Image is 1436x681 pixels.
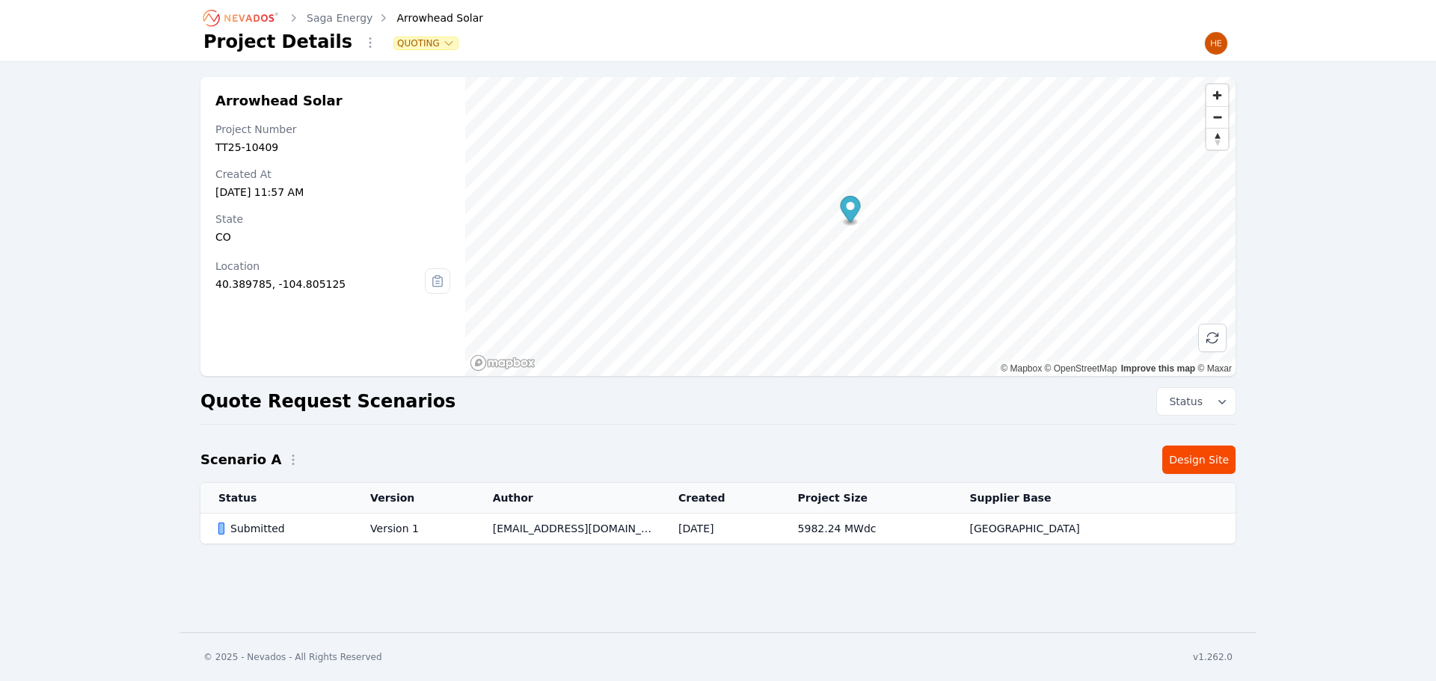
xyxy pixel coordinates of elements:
button: Reset bearing to north [1206,128,1228,150]
h2: Quote Request Scenarios [200,389,455,413]
th: Status [200,483,352,514]
h2: Arrowhead Solar [215,92,450,110]
div: CO [215,229,450,244]
a: Mapbox [1001,363,1042,374]
td: [EMAIL_ADDRESS][DOMAIN_NAME] [475,514,660,544]
a: Saga Energy [307,10,372,25]
a: Mapbox homepage [470,354,536,372]
div: Location [215,259,425,274]
a: Improve this map [1121,363,1195,374]
th: Version [352,483,475,514]
div: 40.389785, -104.805125 [215,277,425,292]
a: Design Site [1162,446,1236,474]
div: TT25-10409 [215,140,450,155]
button: Zoom out [1206,106,1228,128]
th: Supplier Base [952,483,1176,514]
div: Submitted [218,521,345,536]
span: Status [1163,394,1203,409]
canvas: Map [465,77,1236,376]
span: Reset bearing to north [1206,129,1228,150]
td: 5982.24 MWdc [780,514,952,544]
span: Zoom out [1206,107,1228,128]
div: Project Number [215,122,450,137]
a: Maxar [1197,363,1232,374]
div: © 2025 - Nevados - All Rights Reserved [203,651,382,663]
th: Created [660,483,780,514]
button: Zoom in [1206,84,1228,106]
h1: Project Details [203,30,352,54]
h2: Scenario A [200,449,281,470]
img: Henar Luque [1204,31,1228,55]
nav: Breadcrumb [203,6,483,30]
div: Map marker [840,196,860,227]
td: [DATE] [660,514,780,544]
a: OpenStreetMap [1045,363,1117,374]
div: v1.262.0 [1193,651,1233,663]
tr: SubmittedVersion 1[EMAIL_ADDRESS][DOMAIN_NAME][DATE]5982.24 MWdc[GEOGRAPHIC_DATA] [200,514,1236,544]
div: Arrowhead Solar [375,10,483,25]
button: Status [1157,388,1236,415]
td: [GEOGRAPHIC_DATA] [952,514,1176,544]
div: State [215,212,450,227]
div: Created At [215,167,450,182]
th: Author [475,483,660,514]
td: Version 1 [352,514,475,544]
button: Quoting [394,37,458,49]
div: [DATE] 11:57 AM [215,185,450,200]
th: Project Size [780,483,952,514]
